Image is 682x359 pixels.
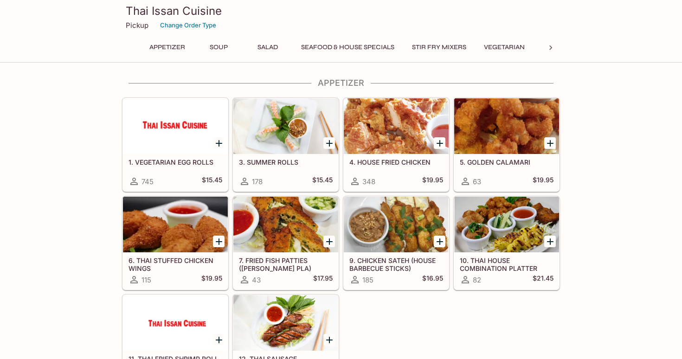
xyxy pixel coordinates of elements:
[544,137,556,149] button: Add 5. GOLDEN CALAMARI
[126,4,556,18] h3: Thai Issan Cuisine
[201,274,222,285] h5: $19.95
[434,137,445,149] button: Add 4. HOUSE FRIED CHICKEN
[233,98,339,192] a: 3. SUMMER ROLLS178$15.45
[434,236,445,247] button: Add 9. CHICKEN SATEH (HOUSE BARBECUE STICKS)
[296,41,399,54] button: Seafood & House Specials
[129,158,222,166] h5: 1. VEGETARIAN EGG ROLLS
[454,98,559,154] div: 5. GOLDEN CALAMARI
[202,176,222,187] h5: $15.45
[247,41,289,54] button: Salad
[233,196,339,290] a: 7. FRIED FISH PATTIES ([PERSON_NAME] PLA)43$17.95
[233,98,338,154] div: 3. SUMMER ROLLS
[312,176,333,187] h5: $15.45
[142,177,154,186] span: 745
[460,158,553,166] h5: 5. GOLDEN CALAMARI
[473,276,481,284] span: 82
[252,177,263,186] span: 178
[123,98,228,154] div: 1. VEGETARIAN EGG ROLLS
[323,334,335,346] button: Add 12. THAI SAUSAGE
[123,295,228,351] div: 11. THAI FRIED SHRIMP ROLL
[533,176,553,187] h5: $19.95
[233,197,338,252] div: 7. FRIED FISH PATTIES (TOD MUN PLA)
[144,41,190,54] button: Appetizer
[362,177,375,186] span: 348
[313,274,333,285] h5: $17.95
[422,274,443,285] h5: $16.95
[323,137,335,149] button: Add 3. SUMMER ROLLS
[344,98,449,154] div: 4. HOUSE FRIED CHICKEN
[454,196,560,290] a: 10. THAI HOUSE COMBINATION PLATTER82$21.45
[323,236,335,247] button: Add 7. FRIED FISH PATTIES (TOD MUN PLA)
[213,334,225,346] button: Add 11. THAI FRIED SHRIMP ROLL
[362,276,373,284] span: 185
[343,98,449,192] a: 4. HOUSE FRIED CHICKEN348$19.95
[344,197,449,252] div: 9. CHICKEN SATEH (HOUSE BARBECUE STICKS)
[122,98,228,192] a: 1. VEGETARIAN EGG ROLLS745$15.45
[239,256,333,272] h5: 7. FRIED FISH PATTIES ([PERSON_NAME] PLA)
[349,158,443,166] h5: 4. HOUSE FRIED CHICKEN
[213,137,225,149] button: Add 1. VEGETARIAN EGG ROLLS
[349,256,443,272] h5: 9. CHICKEN SATEH (HOUSE BARBECUE STICKS)
[126,21,148,30] p: Pickup
[544,236,556,247] button: Add 10. THAI HOUSE COMBINATION PLATTER
[343,196,449,290] a: 9. CHICKEN SATEH (HOUSE BARBECUE STICKS)185$16.95
[479,41,530,54] button: Vegetarian
[533,274,553,285] h5: $21.45
[407,41,471,54] button: Stir Fry Mixers
[422,176,443,187] h5: $19.95
[233,295,338,351] div: 12. THAI SAUSAGE
[213,236,225,247] button: Add 6. THAI STUFFED CHICKEN WINGS
[460,256,553,272] h5: 10. THAI HOUSE COMBINATION PLATTER
[252,276,261,284] span: 43
[122,196,228,290] a: 6. THAI STUFFED CHICKEN WINGS115$19.95
[473,177,481,186] span: 63
[129,256,222,272] h5: 6. THAI STUFFED CHICKEN WINGS
[122,78,560,88] h4: Appetizer
[454,98,560,192] a: 5. GOLDEN CALAMARI63$19.95
[198,41,239,54] button: Soup
[142,276,151,284] span: 115
[537,41,579,54] button: Noodles
[123,197,228,252] div: 6. THAI STUFFED CHICKEN WINGS
[239,158,333,166] h5: 3. SUMMER ROLLS
[156,18,220,32] button: Change Order Type
[454,197,559,252] div: 10. THAI HOUSE COMBINATION PLATTER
